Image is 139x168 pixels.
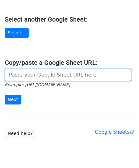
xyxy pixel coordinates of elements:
[5,129,36,138] a: Need help?
[5,95,21,104] input: Next
[5,82,70,87] small: Example: [URL][DOMAIN_NAME]
[95,129,134,135] a: Google Sheets
[5,28,29,38] a: Select...
[5,69,131,81] input: Paste your Google Sheet URL here
[5,59,134,66] h4: Copy/paste a Google Sheet URL:
[5,16,134,23] h4: Select another Google Sheet:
